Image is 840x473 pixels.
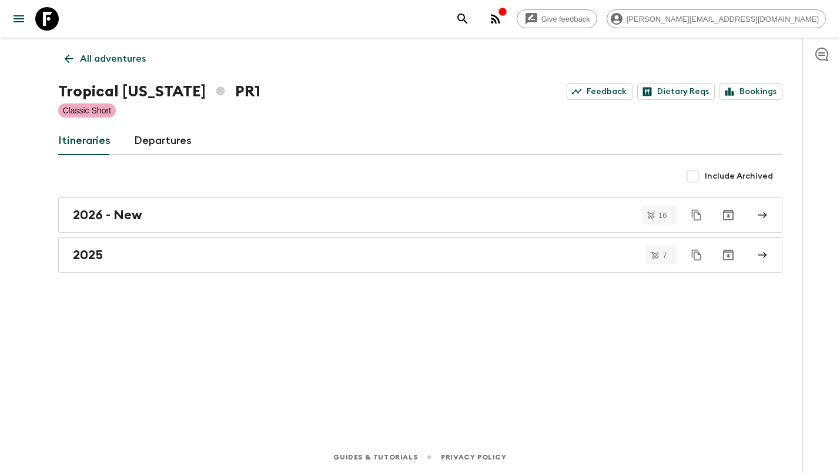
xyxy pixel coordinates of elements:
[717,243,740,267] button: Archive
[80,52,146,66] p: All adventures
[686,244,707,266] button: Duplicate
[73,247,103,263] h2: 2025
[451,7,474,31] button: search adventures
[333,451,417,464] a: Guides & Tutorials
[58,47,152,71] a: All adventures
[567,83,632,100] a: Feedback
[719,83,782,100] a: Bookings
[686,204,707,226] button: Duplicate
[535,15,597,24] span: Give feedback
[134,127,192,155] a: Departures
[620,15,825,24] span: [PERSON_NAME][EMAIL_ADDRESS][DOMAIN_NAME]
[651,212,674,219] span: 16
[637,83,715,100] a: Dietary Reqs
[717,203,740,227] button: Archive
[63,105,111,116] p: Classic Short
[58,127,111,155] a: Itineraries
[441,451,506,464] a: Privacy Policy
[705,170,773,182] span: Include Archived
[517,9,597,28] a: Give feedback
[607,9,826,28] div: [PERSON_NAME][EMAIL_ADDRESS][DOMAIN_NAME]
[655,251,674,259] span: 7
[58,80,260,103] h1: Tropical [US_STATE] PR1
[58,197,782,233] a: 2026 - New
[58,237,782,273] a: 2025
[7,7,31,31] button: menu
[73,207,142,223] h2: 2026 - New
